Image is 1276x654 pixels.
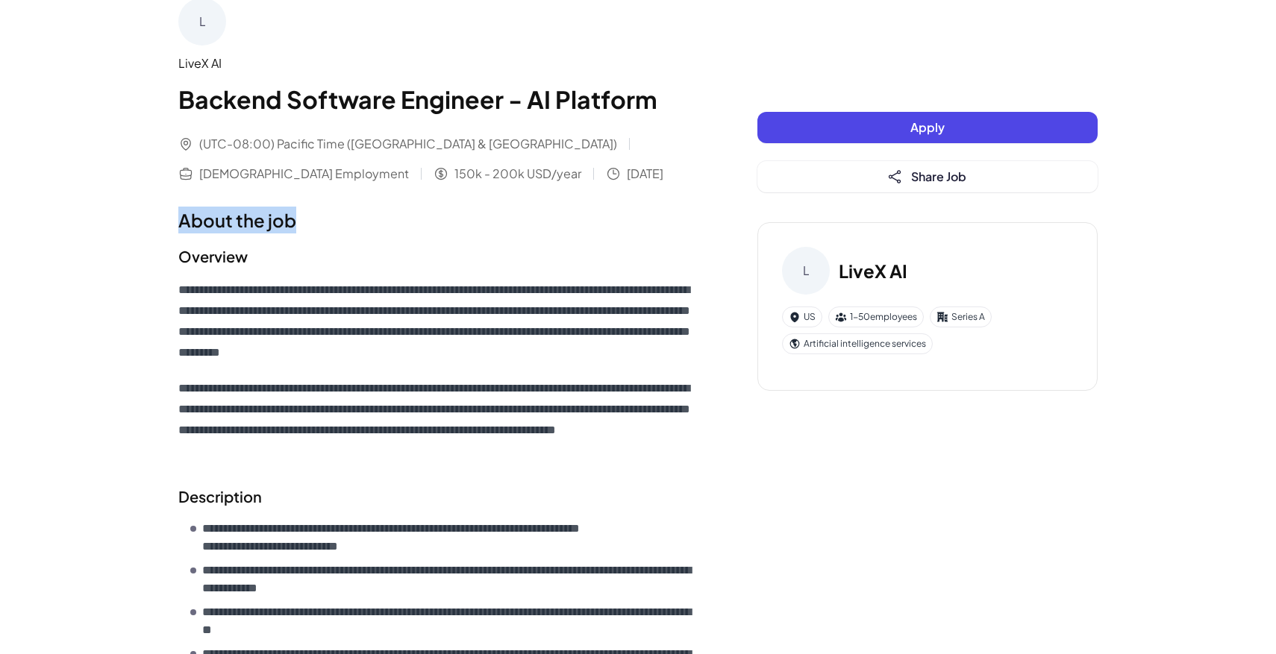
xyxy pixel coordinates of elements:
span: Share Job [911,169,966,184]
h1: Backend Software Engineer - AI Platform [178,81,698,117]
span: [DATE] [627,165,663,183]
button: Apply [757,112,1098,143]
div: Artificial intelligence services [782,333,933,354]
div: 1-50 employees [828,306,924,327]
div: Series A [930,306,992,327]
h1: About the job [178,207,698,233]
div: US [782,306,822,327]
span: (UTC-08:00) Pacific Time ([GEOGRAPHIC_DATA] & [GEOGRAPHIC_DATA]) [199,135,617,153]
span: Apply [910,119,945,135]
span: 150k - 200k USD/year [454,165,581,183]
h2: Overview [178,245,698,268]
button: Share Job [757,161,1098,192]
h3: LiveX AI [839,257,907,284]
h2: Description [178,485,698,508]
span: [DEMOGRAPHIC_DATA] Employment [199,165,409,183]
div: LiveX AI [178,54,698,72]
div: L [782,247,830,295]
